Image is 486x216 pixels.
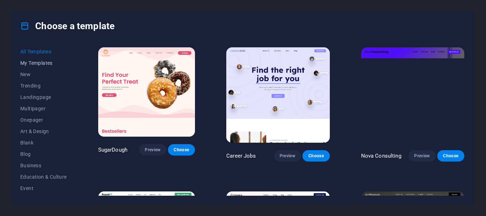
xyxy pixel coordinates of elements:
[20,80,67,91] button: Trending
[308,153,324,159] span: Choose
[20,148,67,160] button: Blog
[20,160,67,171] button: Business
[20,106,67,111] span: Multipager
[361,152,401,159] p: Nova Consulting
[20,126,67,137] button: Art & Design
[20,69,67,80] button: New
[437,150,464,162] button: Choose
[174,147,189,153] span: Choose
[20,46,67,57] button: All Templates
[20,114,67,126] button: Onepager
[280,153,295,159] span: Preview
[20,140,67,146] span: Blank
[414,153,430,159] span: Preview
[20,83,67,89] span: Trending
[226,152,256,159] p: Career Jobs
[226,47,329,143] img: Career Jobs
[20,194,67,205] button: Gastronomy
[168,144,195,156] button: Choose
[20,128,67,134] span: Art & Design
[139,144,166,156] button: Preview
[20,185,67,191] span: Event
[443,153,459,159] span: Choose
[20,174,67,180] span: Education & Culture
[20,103,67,114] button: Multipager
[20,117,67,123] span: Onepager
[20,171,67,183] button: Education & Culture
[98,146,127,153] p: SugarDough
[20,151,67,157] span: Blog
[20,163,67,168] span: Business
[20,49,67,54] span: All Templates
[408,150,435,162] button: Preview
[98,47,195,137] img: SugarDough
[20,72,67,77] span: New
[274,150,301,162] button: Preview
[20,20,115,32] h4: Choose a template
[20,137,67,148] button: Blank
[20,94,67,100] span: Landingpage
[302,150,329,162] button: Choose
[20,91,67,103] button: Landingpage
[20,183,67,194] button: Event
[20,60,67,66] span: My Templates
[361,47,464,143] img: Nova Consulting
[145,147,160,153] span: Preview
[20,57,67,69] button: My Templates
